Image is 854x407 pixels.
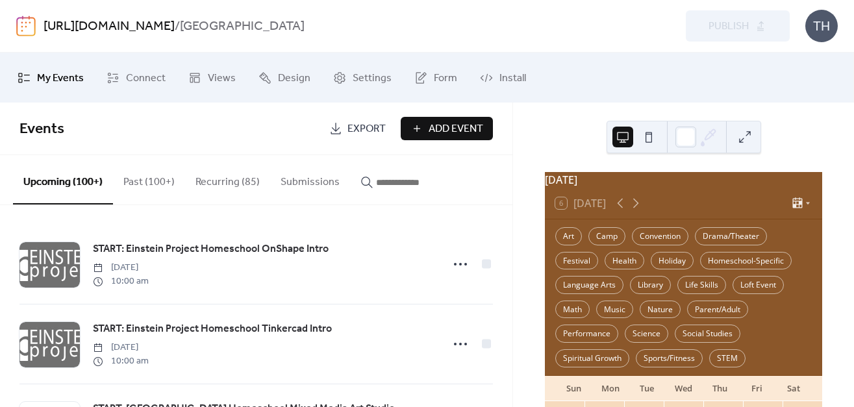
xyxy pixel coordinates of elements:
[588,227,625,245] div: Camp
[401,117,493,140] button: Add Event
[636,349,703,367] div: Sports/Fitness
[630,276,671,294] div: Library
[605,252,644,270] div: Health
[555,252,598,270] div: Festival
[733,276,784,294] div: Loft Event
[555,325,618,343] div: Performance
[185,155,270,203] button: Recurring (85)
[545,172,822,188] div: [DATE]
[270,155,350,203] button: Submissions
[677,276,726,294] div: Life Skills
[44,14,175,39] a: [URL][DOMAIN_NAME]
[13,155,113,204] button: Upcoming (100+)
[555,349,629,367] div: Spiritual Growth
[93,241,329,258] a: START: Einstein Project Homeschool OnShape Intro
[470,58,536,97] a: Install
[632,227,688,245] div: Convention
[175,14,180,39] b: /
[97,58,175,97] a: Connect
[320,117,396,140] a: Export
[592,376,628,402] div: Mon
[126,68,166,88] span: Connect
[93,241,329,257] span: START: Einstein Project Homeschool OnShape Intro
[709,349,746,367] div: STEM
[695,227,767,245] div: Drama/Theater
[651,252,694,270] div: Holiday
[93,321,332,337] span: START: Einstein Project Homeschool Tinkercad Intro
[434,68,457,88] span: Form
[37,68,84,88] span: My Events
[16,16,36,36] img: logo
[208,68,236,88] span: Views
[353,68,392,88] span: Settings
[8,58,94,97] a: My Events
[180,14,305,39] b: [GEOGRAPHIC_DATA]
[93,341,149,354] span: [DATE]
[93,321,332,338] a: START: Einstein Project Homeschool Tinkercad Intro
[555,227,582,245] div: Art
[323,58,401,97] a: Settings
[640,301,681,319] div: Nature
[278,68,310,88] span: Design
[665,376,701,402] div: Wed
[179,58,245,97] a: Views
[93,275,149,288] span: 10:00 am
[405,58,467,97] a: Form
[499,68,526,88] span: Install
[625,325,668,343] div: Science
[555,376,592,402] div: Sun
[700,252,792,270] div: Homeschool-Specific
[249,58,320,97] a: Design
[19,115,64,143] span: Events
[93,354,149,368] span: 10:00 am
[702,376,738,402] div: Thu
[555,276,623,294] div: Language Arts
[113,155,185,203] button: Past (100+)
[93,261,149,275] span: [DATE]
[347,121,386,137] span: Export
[555,301,590,319] div: Math
[687,301,748,319] div: Parent/Adult
[629,376,665,402] div: Tue
[805,10,838,42] div: TH
[596,301,633,319] div: Music
[738,376,775,402] div: Fri
[429,121,483,137] span: Add Event
[775,376,812,402] div: Sat
[675,325,740,343] div: Social Studies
